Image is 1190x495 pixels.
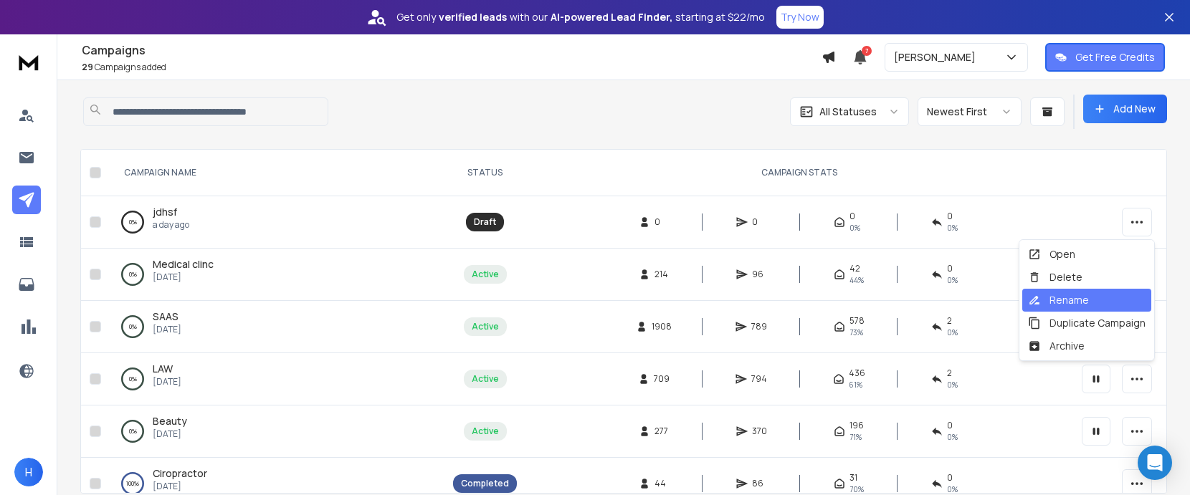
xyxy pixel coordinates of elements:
[947,379,958,390] span: 0 %
[849,274,864,286] span: 44 %
[153,205,177,219] a: jdhsf
[947,367,952,379] span: 2
[153,257,214,271] a: Medical clinc
[129,372,137,386] p: 0 %
[14,458,43,486] button: H
[947,211,953,222] span: 0
[1075,50,1155,64] p: Get Free Credits
[153,324,181,335] p: [DATE]
[153,414,187,428] span: Beauty
[918,97,1022,126] button: Newest First
[474,216,496,228] div: Draft
[153,362,173,376] a: LAW
[551,10,672,24] strong: AI-powered Lead Finder,
[472,321,499,332] div: Active
[107,196,444,249] td: 0%jdhsfa day ago
[107,301,444,353] td: 0%SAAS[DATE]
[14,49,43,75] img: logo
[153,219,189,231] p: a day ago
[153,309,178,323] span: SAAS
[849,472,857,484] span: 31
[153,428,187,440] p: [DATE]
[947,274,958,286] span: 0 %
[153,271,214,283] p: [DATE]
[444,150,525,196] th: STATUS
[1028,270,1082,284] div: Delete
[849,379,862,390] span: 61 %
[849,211,855,222] span: 0
[153,414,187,428] a: Beauty
[82,62,822,73] p: Campaigns added
[947,222,958,234] span: 0%
[849,431,862,443] span: 71 %
[1028,247,1075,261] div: Open
[129,215,137,229] p: 0 %
[1083,95,1167,123] button: Add New
[1028,339,1085,353] div: Archive
[472,426,499,437] div: Active
[472,269,499,280] div: Active
[1028,316,1146,330] div: Duplicate Campaign
[751,321,767,332] span: 789
[129,267,137,282] p: 0 %
[1028,293,1089,307] div: Rename
[654,478,669,489] span: 44
[947,263,953,274] span: 0
[776,6,824,29] button: Try Now
[849,327,863,338] span: 73 %
[849,222,860,234] span: 0%
[652,321,672,332] span: 1908
[153,376,181,388] p: [DATE]
[947,431,958,443] span: 0 %
[107,249,444,301] td: 0%Medical clinc[DATE]
[153,309,178,324] a: SAAS
[654,216,669,228] span: 0
[126,476,139,491] p: 100 %
[654,269,669,280] span: 214
[82,42,822,59] h1: Campaigns
[153,257,214,271] span: Medical clinc
[82,61,93,73] span: 29
[107,150,444,196] th: CAMPAIGN NAME
[153,481,207,492] p: [DATE]
[849,420,864,431] span: 196
[862,46,872,56] span: 7
[752,216,766,228] span: 0
[107,353,444,405] td: 0%LAW[DATE]
[849,315,865,327] span: 578
[781,10,819,24] p: Try Now
[129,424,137,438] p: 0 %
[1138,446,1172,480] div: Open Intercom Messenger
[752,269,766,280] span: 96
[849,367,865,379] span: 436
[751,373,767,385] span: 794
[849,263,860,274] span: 42
[461,478,509,489] div: Completed
[947,484,958,495] span: 0 %
[947,315,952,327] span: 2
[947,327,958,338] span: 0 %
[654,426,669,437] span: 277
[153,466,207,480] span: Ciropractor
[849,484,864,495] span: 70 %
[439,10,507,24] strong: verified leads
[472,373,499,385] div: Active
[947,472,953,484] span: 0
[752,426,767,437] span: 370
[396,10,765,24] p: Get only with our starting at $22/mo
[947,420,953,431] span: 0
[1045,43,1165,72] button: Get Free Credits
[525,150,1073,196] th: CAMPAIGN STATS
[894,50,981,64] p: [PERSON_NAME]
[153,466,207,481] a: Ciropractor
[819,105,877,119] p: All Statuses
[107,405,444,458] td: 0%Beauty[DATE]
[654,373,670,385] span: 709
[752,478,766,489] span: 86
[129,319,137,334] p: 0 %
